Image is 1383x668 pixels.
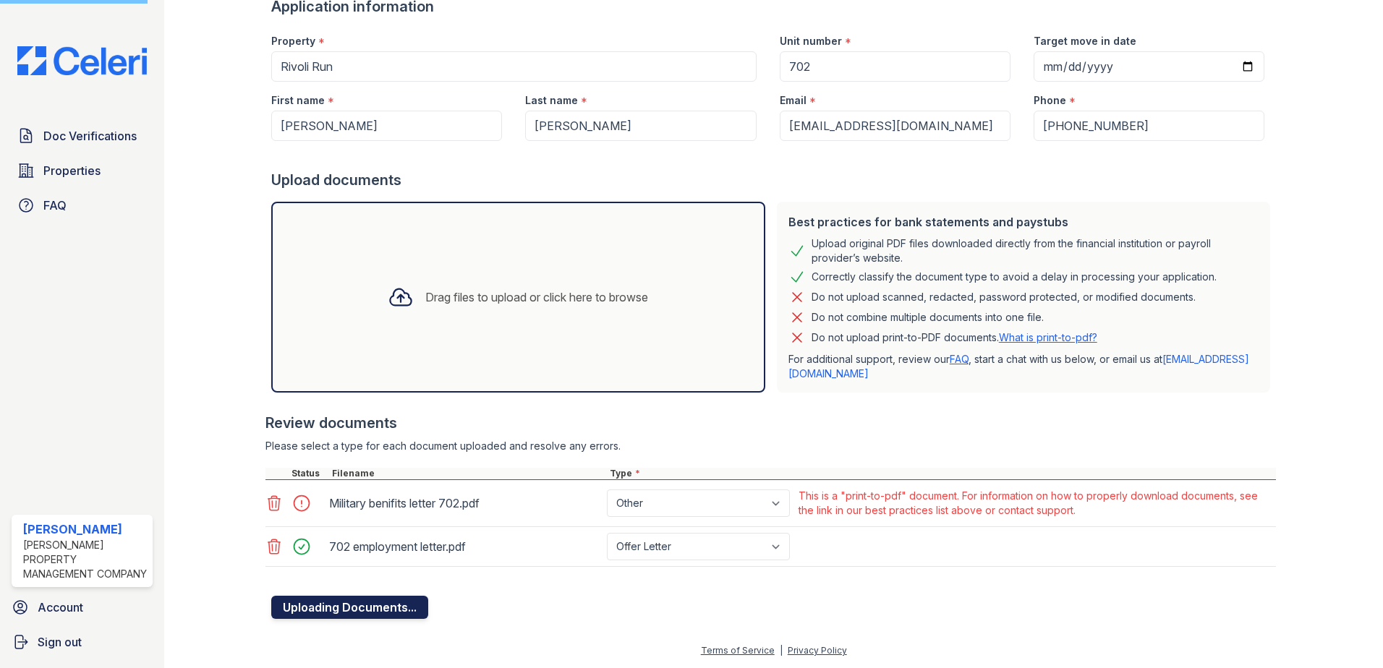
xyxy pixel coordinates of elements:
a: FAQ [12,191,153,220]
span: Account [38,599,83,616]
div: Type [607,468,1276,479]
a: Doc Verifications [12,121,153,150]
div: | [780,645,783,656]
label: Property [271,34,315,48]
label: First name [271,93,325,108]
div: Upload original PDF files downloaded directly from the financial institution or payroll provider’... [812,236,1259,265]
div: Military benifits letter 702.pdf [329,492,601,515]
div: Drag files to upload or click here to browse [425,288,648,306]
a: Terms of Service [701,645,775,656]
button: Uploading Documents... [271,596,428,619]
label: Target move in date [1034,34,1136,48]
label: Last name [525,93,578,108]
div: This is a "print-to-pdf" document. For information on how to properly download documents, see the... [799,489,1273,518]
div: Upload documents [271,170,1276,190]
a: Properties [12,156,153,185]
div: Best practices for bank statements and paystubs [788,213,1259,231]
a: What is print-to-pdf? [999,331,1097,343]
img: CE_Logo_Blue-a8612792a0a2168367f1c8372b55b34899dd931a85d93a1a3d3e32e68fde9ad4.png [6,46,158,75]
a: Account [6,593,158,622]
div: Please select a type for each document uploaded and resolve any errors. [265,439,1276,453]
span: Sign out [38,633,82,651]
div: Do not combine multiple documents into one file. [812,309,1044,326]
span: Doc Verifications [43,127,137,145]
div: Review documents [265,413,1276,433]
div: Correctly classify the document type to avoid a delay in processing your application. [812,268,1217,286]
div: Do not upload scanned, redacted, password protected, or modified documents. [812,288,1196,306]
span: Properties [43,162,101,179]
a: FAQ [950,353,969,365]
div: [PERSON_NAME] Property Management Company [23,538,147,581]
label: Email [780,93,807,108]
div: Status [289,468,329,479]
div: 702 employment letter.pdf [329,535,601,558]
p: Do not upload print-to-PDF documents. [812,330,1097,345]
label: Unit number [780,34,842,48]
a: Sign out [6,628,158,656]
div: Filename [329,468,607,479]
span: FAQ [43,197,67,214]
p: For additional support, review our , start a chat with us below, or email us at [788,352,1259,381]
label: Phone [1034,93,1066,108]
div: [PERSON_NAME] [23,521,147,538]
a: Privacy Policy [788,645,847,656]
